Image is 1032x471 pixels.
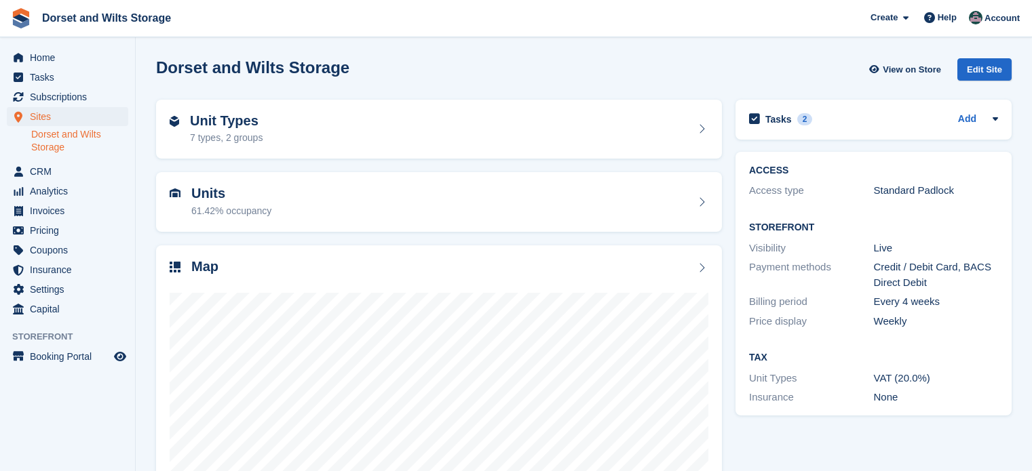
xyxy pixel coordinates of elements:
div: Edit Site [957,58,1012,81]
span: Sites [30,107,111,126]
span: Subscriptions [30,87,111,106]
img: unit-type-icn-2b2737a686de81e16bb02015468b77c625bbabd49415b5ef34ead5e3b44a266d.svg [170,116,179,127]
a: Preview store [112,348,128,365]
img: Steph Chick [969,11,982,24]
img: map-icn-33ee37083ee616e46c38cad1a60f524a97daa1e2b2c8c0bc3eb3415660979fc1.svg [170,262,180,272]
div: Visibility [749,241,874,256]
h2: Dorset and Wilts Storage [156,58,349,77]
div: Billing period [749,294,874,310]
div: Insurance [749,390,874,405]
a: Unit Types 7 types, 2 groups [156,100,722,159]
div: 7 types, 2 groups [190,131,263,145]
div: 61.42% occupancy [191,204,271,218]
span: View on Store [883,63,941,77]
h2: Map [191,259,218,274]
span: Coupons [30,241,111,260]
div: Payment methods [749,260,874,290]
img: unit-icn-7be61d7bf1b0ce9d3e12c5938cc71ed9869f7b940bace4675aadf7bd6d80202e.svg [170,188,180,198]
div: 2 [797,113,813,125]
h2: ACCESS [749,165,998,176]
div: Standard Padlock [874,183,999,199]
a: menu [7,68,128,87]
span: Pricing [30,221,111,240]
a: menu [7,241,128,260]
span: Storefront [12,330,135,344]
span: Create [871,11,898,24]
a: menu [7,347,128,366]
h2: Storefront [749,222,998,233]
a: menu [7,182,128,201]
a: menu [7,48,128,67]
h2: Unit Types [190,113,263,129]
span: Invoices [30,201,111,220]
span: Help [938,11,957,24]
h2: Tax [749,352,998,363]
a: menu [7,300,128,319]
span: Capital [30,300,111,319]
div: Access type [749,183,874,199]
a: menu [7,107,128,126]
a: Add [958,112,976,127]
span: Tasks [30,68,111,87]
a: Edit Site [957,58,1012,86]
h2: Units [191,186,271,201]
div: Price display [749,314,874,329]
a: menu [7,260,128,279]
span: CRM [30,162,111,181]
span: Insurance [30,260,111,279]
span: Home [30,48,111,67]
span: Booking Portal [30,347,111,366]
a: menu [7,280,128,299]
a: Units 61.42% occupancy [156,172,722,232]
span: Analytics [30,182,111,201]
div: VAT (20.0%) [874,371,999,386]
span: Settings [30,280,111,299]
a: menu [7,221,128,240]
div: Credit / Debit Card, BACS Direct Debit [874,260,999,290]
a: menu [7,201,128,220]
h2: Tasks [765,113,792,125]
a: Dorset and Wilts Storage [37,7,176,29]
a: Dorset and Wilts Storage [31,128,128,154]
span: Account [985,12,1020,25]
a: menu [7,162,128,181]
img: stora-icon-8386f47178a22dfd0bd8f6a31ec36ba5ce8667c1dd55bd0f319d3a0aa187defe.svg [11,8,31,28]
div: Live [874,241,999,256]
div: Weekly [874,314,999,329]
div: Unit Types [749,371,874,386]
a: menu [7,87,128,106]
a: View on Store [867,58,947,81]
div: Every 4 weeks [874,294,999,310]
div: None [874,390,999,405]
